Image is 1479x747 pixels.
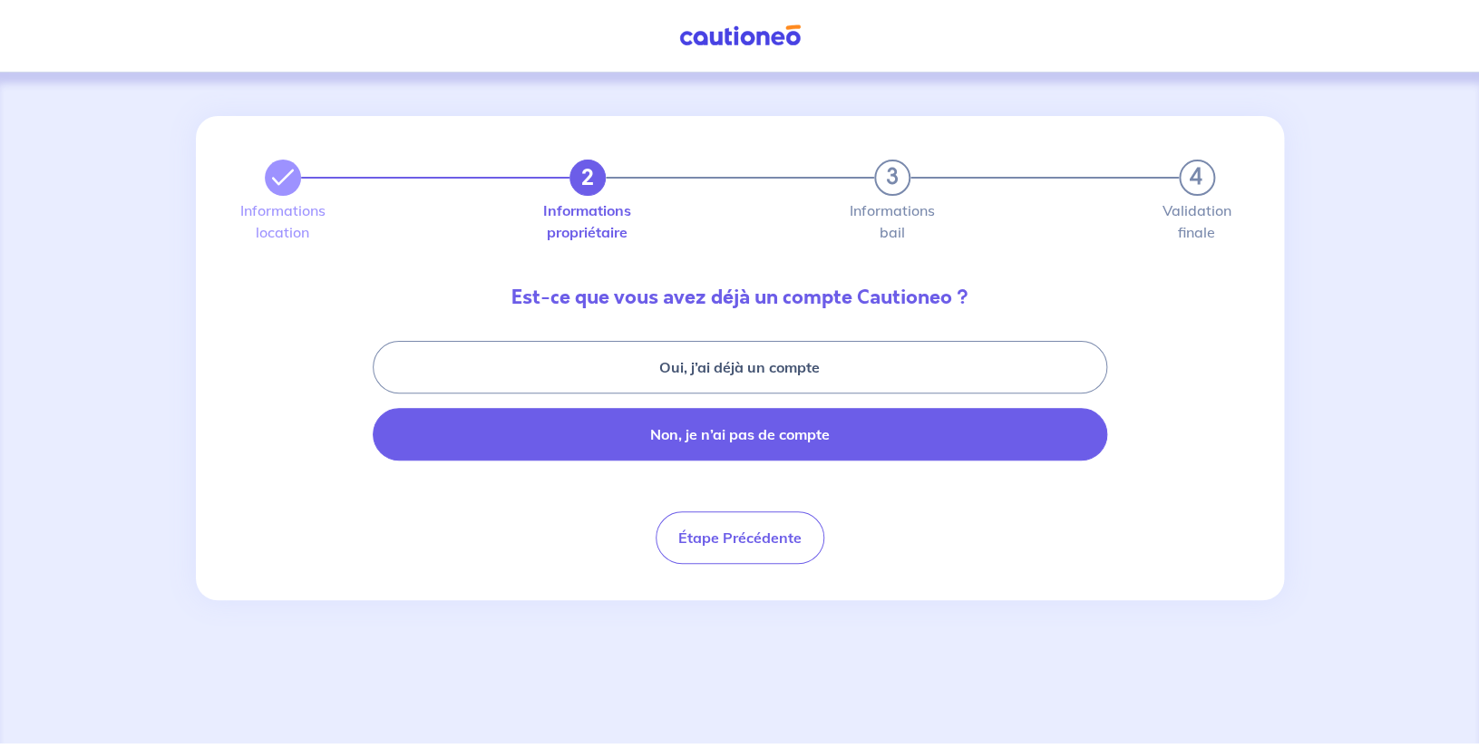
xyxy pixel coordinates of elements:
[250,283,1230,312] p: Est-ce que vous avez déjà un compte Cautioneo ?
[373,341,1107,393] button: Oui, j’ai déjà un compte
[656,511,824,564] button: Étape Précédente
[1179,203,1215,239] label: Validation finale
[265,203,301,239] label: Informations location
[874,203,910,239] label: Informations bail
[373,408,1107,461] button: Non, je n’ai pas de compte
[672,24,808,47] img: Cautioneo
[569,160,606,196] button: 2
[569,203,606,239] label: Informations propriétaire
